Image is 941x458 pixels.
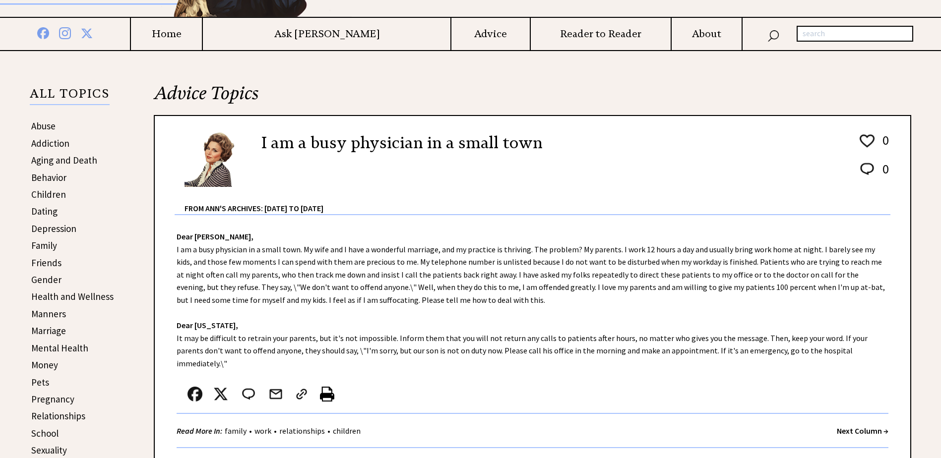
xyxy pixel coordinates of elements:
a: About [672,28,742,40]
a: Pregnancy [31,393,74,405]
img: facebook.png [188,387,202,401]
a: children [330,426,363,436]
a: Family [31,239,57,251]
a: Home [131,28,202,40]
img: heart_outline%201.png [858,132,876,150]
img: search_nav.png [767,28,779,42]
img: message_round%202.png [240,387,257,401]
img: mail.png [268,387,283,401]
a: Sexuality [31,444,67,456]
img: facebook%20blue.png [37,25,49,39]
a: work [252,426,274,436]
h2: Advice Topics [154,81,911,115]
a: Marriage [31,325,66,337]
img: instagram%20blue.png [59,25,71,39]
a: Ask [PERSON_NAME] [203,28,450,40]
td: 0 [878,132,889,160]
a: Behavior [31,172,66,183]
a: Next Column → [837,426,888,436]
a: Reader to Reader [531,28,671,40]
a: Addiction [31,137,69,149]
h2: I am a busy physician in a small town [261,131,543,155]
a: Dating [31,205,58,217]
a: Friends [31,257,62,269]
div: • • • [177,425,363,437]
a: Pets [31,376,49,388]
img: link_02.png [294,387,309,401]
div: From Ann's Archives: [DATE] to [DATE] [185,188,890,214]
a: Children [31,188,66,200]
img: x%20blue.png [81,26,93,39]
td: 0 [878,161,889,187]
a: Money [31,359,58,371]
img: message_round%202.png [858,161,876,177]
a: Advice [451,28,529,40]
img: Ann6%20v2%20small.png [185,131,247,187]
a: School [31,427,59,439]
a: Gender [31,274,62,286]
a: family [222,426,249,436]
a: Relationships [31,410,85,422]
a: Depression [31,223,76,234]
p: ALL TOPICS [30,88,110,105]
strong: Read More In: [177,426,222,436]
a: Health and Wellness [31,290,114,302]
strong: Dear [PERSON_NAME], [177,231,253,241]
strong: Dear [US_STATE], [177,320,238,330]
a: Abuse [31,120,56,132]
a: Manners [31,308,66,320]
div: I am a busy physician in a small town. My wife and I have a wonderful marriage, and my practice i... [155,215,910,458]
a: Aging and Death [31,154,97,166]
a: Mental Health [31,342,88,354]
img: printer%20icon.png [320,387,334,401]
a: relationships [277,426,327,436]
img: x_small.png [213,387,228,401]
input: search [797,26,913,42]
